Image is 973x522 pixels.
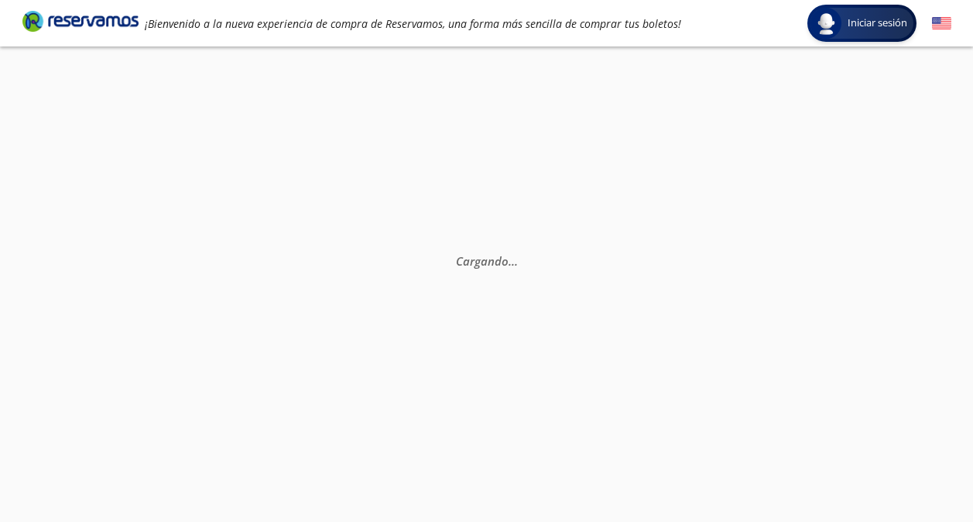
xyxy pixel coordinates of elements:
button: English [932,14,951,33]
a: Brand Logo [22,9,139,37]
span: . [509,253,512,269]
span: . [515,253,518,269]
span: Iniciar sesión [841,15,913,31]
em: Cargando [456,253,518,269]
em: ¡Bienvenido a la nueva experiencia de compra de Reservamos, una forma más sencilla de comprar tus... [145,16,681,31]
i: Brand Logo [22,9,139,33]
span: . [512,253,515,269]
